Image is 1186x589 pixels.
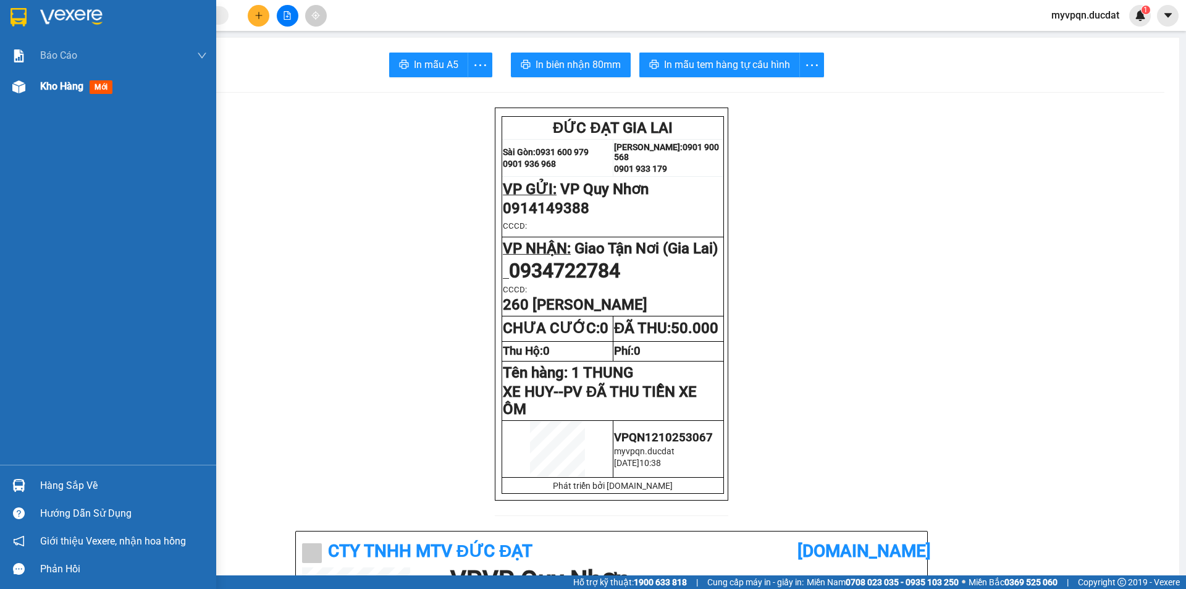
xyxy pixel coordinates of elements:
span: Giao Tận Nơi (Gia Lai) [574,240,718,257]
span: Hỗ trợ kỹ thuật: [573,575,687,589]
span: Cung cấp máy in - giấy in: [707,575,804,589]
div: Phản hồi [40,560,207,578]
strong: CHƯA CƯỚC: [503,320,608,337]
span: In mẫu A5 [414,57,458,72]
span: more [800,57,823,73]
strong: Thu Hộ: [503,344,550,358]
strong: 0901 936 968 [8,60,69,72]
span: | [1067,575,1069,589]
span: mới [90,80,112,94]
span: copyright [1117,578,1126,587]
span: 0934722784 [509,259,620,282]
img: logo-vxr [11,8,27,27]
span: VP GỬI: [8,81,62,98]
span: In biên nhận 80mm [536,57,621,72]
strong: Sài Gòn: [8,35,45,46]
sup: 1 [1142,6,1150,14]
span: 0 [634,344,641,358]
span: 1 THUNG [571,364,633,381]
td: Phát triển bởi [DOMAIN_NAME] [502,478,724,494]
span: VP Quy Nhơn [560,180,649,198]
span: 0914149388 [503,200,589,217]
span: VP GỬI: [503,180,557,198]
strong: 0901 933 179 [614,164,667,174]
strong: 0931 600 979 [8,35,67,58]
span: 10:38 [639,458,661,468]
span: down [197,51,207,61]
button: more [468,53,492,77]
strong: ĐÃ THU: [614,320,718,337]
div: Hướng dẫn sử dụng [40,504,207,523]
strong: 0901 900 568 [614,142,719,162]
span: aim [311,11,320,20]
span: | [696,575,698,589]
span: Kho hàng [40,80,83,92]
span: plus [254,11,263,20]
strong: 1900 633 818 [634,577,687,587]
span: file-add [283,11,292,20]
strong: 0901 933 179 [80,60,140,72]
strong: [PERSON_NAME]: [614,142,683,152]
span: myvpqn.ducdat [1041,7,1129,23]
img: warehouse-icon [12,479,25,492]
button: caret-down [1157,5,1179,27]
b: [DOMAIN_NAME] [797,541,931,561]
strong: Phí: [614,344,641,358]
strong: Sài Gòn: [503,147,536,157]
span: 260 [PERSON_NAME] [503,296,647,313]
span: printer [399,59,409,71]
span: printer [521,59,531,71]
span: In mẫu tem hàng tự cấu hình [664,57,790,72]
span: myvpqn.ducdat [614,446,675,456]
span: VP Quy Nhơn [65,81,154,98]
span: ĐỨC ĐẠT GIA LAI [553,119,673,137]
strong: 0931 600 979 [536,147,589,157]
button: plus [248,5,269,27]
button: aim [305,5,327,27]
span: CCCD: [503,221,527,231]
span: 0 [600,320,608,337]
strong: 0901 900 568 [80,35,179,58]
span: [DATE] [614,458,639,468]
button: printerIn mẫu A5 [389,53,468,77]
span: Giới thiệu Vexere, nhận hoa hồng [40,533,186,549]
button: file-add [277,5,298,27]
strong: 0708 023 035 - 0935 103 250 [846,577,959,587]
img: icon-new-feature [1135,10,1146,21]
span: Báo cáo [40,48,77,63]
img: solution-icon [12,49,25,62]
span: ĐỨC ĐẠT GIA LAI [34,12,154,29]
strong: 0901 936 968 [503,159,556,169]
span: 1 [1143,6,1148,14]
span: 50.000 [671,320,718,337]
span: Tên hàng: [503,364,633,381]
span: CCCD: [503,285,527,294]
span: printer [649,59,659,71]
span: more [468,57,492,73]
button: printerIn biên nhận 80mm [511,53,631,77]
button: printerIn mẫu tem hàng tự cấu hình [639,53,800,77]
span: XE HUY--PV ĐÃ THU TIỀN XE ÔM [503,383,697,418]
span: message [13,563,25,575]
button: more [799,53,824,77]
span: ⚪️ [962,580,965,585]
span: 0 [543,344,550,358]
div: Hàng sắp về [40,477,207,495]
span: Miền Bắc [969,575,1058,589]
strong: 0369 525 060 [1004,577,1058,587]
span: question-circle [13,507,25,519]
span: VP NHẬN: [503,240,571,257]
span: Miền Nam [807,575,959,589]
span: caret-down [1163,10,1174,21]
span: VPQN1210253067 [614,431,713,444]
strong: [PERSON_NAME]: [80,35,157,46]
img: warehouse-icon [12,80,25,93]
span: notification [13,535,25,547]
b: CTy TNHH MTV ĐỨC ĐẠT [328,541,532,561]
